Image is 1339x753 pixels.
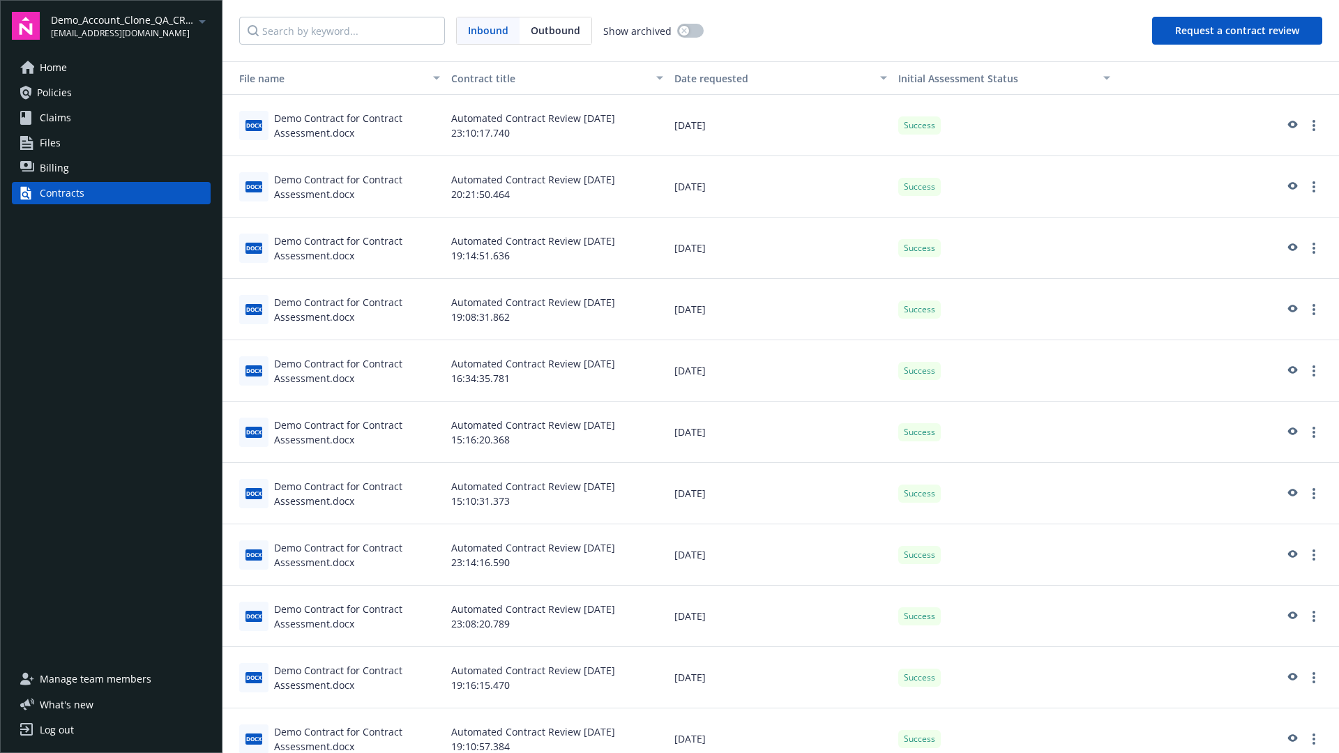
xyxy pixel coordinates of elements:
span: docx [245,733,262,744]
div: Contract title [451,71,648,86]
a: Home [12,56,211,79]
span: Demo_Account_Clone_QA_CR_Tests_Demo [51,13,194,27]
div: [DATE] [669,279,892,340]
div: Demo Contract for Contract Assessment.docx [274,356,440,386]
a: more [1306,547,1322,563]
span: docx [245,304,262,314]
span: Success [904,549,935,561]
a: more [1306,301,1322,318]
a: preview [1283,669,1300,686]
div: [DATE] [669,218,892,279]
a: Policies [12,82,211,104]
div: Automated Contract Review [DATE] 23:08:20.789 [446,586,669,647]
span: Success [904,119,935,132]
span: Billing [40,157,69,179]
a: Claims [12,107,211,129]
span: docx [245,365,262,376]
a: preview [1283,117,1300,134]
span: Show archived [603,24,672,38]
span: docx [245,120,262,130]
span: Success [904,365,935,377]
span: Claims [40,107,71,129]
span: Outbound [520,17,591,44]
div: Automated Contract Review [DATE] 15:10:31.373 [446,463,669,524]
span: Inbound [457,17,520,44]
div: Toggle SortBy [228,71,425,86]
span: Success [904,181,935,193]
span: Success [904,733,935,745]
div: Demo Contract for Contract Assessment.docx [274,602,440,631]
div: [DATE] [669,463,892,524]
div: Demo Contract for Contract Assessment.docx [274,172,440,201]
a: preview [1283,301,1300,318]
span: docx [245,672,262,683]
a: preview [1283,178,1300,195]
a: more [1306,669,1322,686]
span: Initial Assessment Status [898,72,1018,85]
button: Contract title [446,61,669,95]
span: docx [245,488,262,499]
a: preview [1283,424,1300,441]
a: preview [1283,240,1300,257]
button: Date requested [669,61,892,95]
span: Inbound [468,23,508,38]
div: File name [228,71,425,86]
img: navigator-logo.svg [12,12,40,40]
div: Demo Contract for Contract Assessment.docx [274,234,440,263]
span: Success [904,242,935,254]
div: [DATE] [669,95,892,156]
a: preview [1283,363,1300,379]
div: Automated Contract Review [DATE] 19:14:51.636 [446,218,669,279]
span: docx [245,243,262,253]
div: [DATE] [669,402,892,463]
div: Automated Contract Review [DATE] 19:08:31.862 [446,279,669,340]
a: more [1306,240,1322,257]
div: [DATE] [669,156,892,218]
div: Date requested [674,71,871,86]
div: [DATE] [669,524,892,586]
span: docx [245,611,262,621]
span: Success [904,487,935,500]
div: Contracts [40,182,84,204]
button: Demo_Account_Clone_QA_CR_Tests_Demo[EMAIL_ADDRESS][DOMAIN_NAME]arrowDropDown [51,12,211,40]
a: preview [1283,485,1300,502]
span: What ' s new [40,697,93,712]
span: Manage team members [40,668,151,690]
a: arrowDropDown [194,13,211,29]
a: more [1306,485,1322,502]
div: Automated Contract Review [DATE] 19:16:15.470 [446,647,669,708]
div: Demo Contract for Contract Assessment.docx [274,479,440,508]
a: Billing [12,157,211,179]
a: preview [1283,608,1300,625]
span: Success [904,426,935,439]
span: [EMAIL_ADDRESS][DOMAIN_NAME] [51,27,194,40]
a: more [1306,424,1322,441]
div: [DATE] [669,586,892,647]
a: Files [12,132,211,154]
a: more [1306,178,1322,195]
div: Demo Contract for Contract Assessment.docx [274,295,440,324]
span: docx [245,181,262,192]
div: Automated Contract Review [DATE] 16:34:35.781 [446,340,669,402]
div: [DATE] [669,647,892,708]
button: What's new [12,697,116,712]
div: Demo Contract for Contract Assessment.docx [274,418,440,447]
span: Success [904,303,935,316]
div: Demo Contract for Contract Assessment.docx [274,663,440,692]
div: Demo Contract for Contract Assessment.docx [274,540,440,570]
span: Outbound [531,23,580,38]
span: Home [40,56,67,79]
button: Request a contract review [1152,17,1322,45]
span: Success [904,671,935,684]
a: more [1306,363,1322,379]
div: Automated Contract Review [DATE] 15:16:20.368 [446,402,669,463]
span: Success [904,610,935,623]
div: Automated Contract Review [DATE] 23:10:17.740 [446,95,669,156]
a: more [1306,117,1322,134]
div: Log out [40,719,74,741]
div: Toggle SortBy [898,71,1095,86]
input: Search by keyword... [239,17,445,45]
span: docx [245,549,262,560]
div: Automated Contract Review [DATE] 23:14:16.590 [446,524,669,586]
